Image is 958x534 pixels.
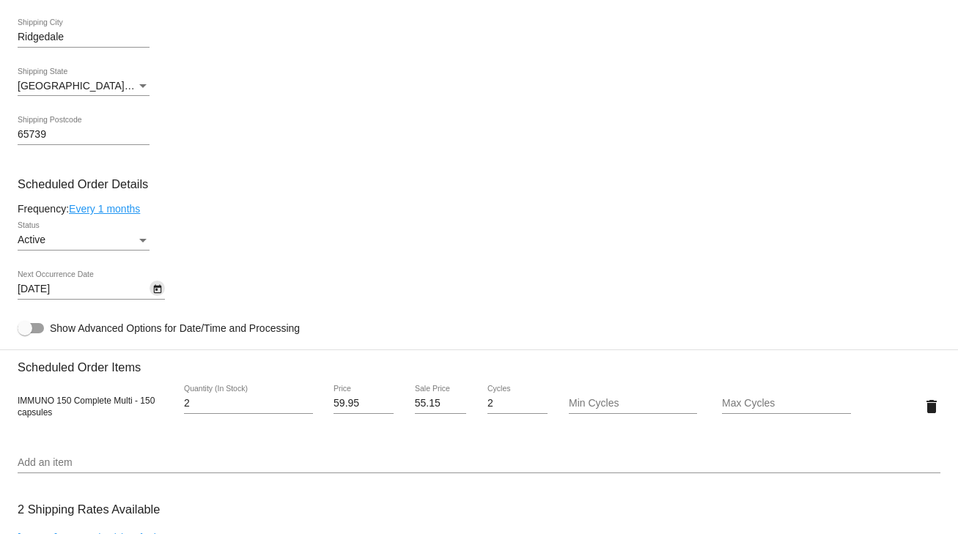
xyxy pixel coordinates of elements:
[923,398,940,415] mat-icon: delete
[18,396,155,418] span: IMMUNO 150 Complete Multi - 150 capsules
[69,203,140,215] a: Every 1 months
[18,31,150,43] input: Shipping City
[184,398,313,409] input: Quantity (In Stock)
[18,234,45,245] span: Active
[18,81,150,92] mat-select: Shipping State
[150,281,165,296] button: Open calendar
[50,321,300,335] span: Show Advanced Options for Date/Time and Processing
[487,398,548,409] input: Cycles
[18,129,150,141] input: Shipping Postcode
[18,283,150,295] input: Next Occurrence Date
[18,349,940,374] h3: Scheduled Order Items
[18,177,940,191] h3: Scheduled Order Details
[569,398,698,409] input: Min Cycles
[722,398,851,409] input: Max Cycles
[18,203,940,215] div: Frequency:
[18,80,190,92] span: [GEOGRAPHIC_DATA] | [US_STATE]
[334,398,394,409] input: Price
[18,234,150,246] mat-select: Status
[415,398,467,409] input: Sale Price
[18,494,160,525] h3: 2 Shipping Rates Available
[18,457,940,469] input: Add an item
